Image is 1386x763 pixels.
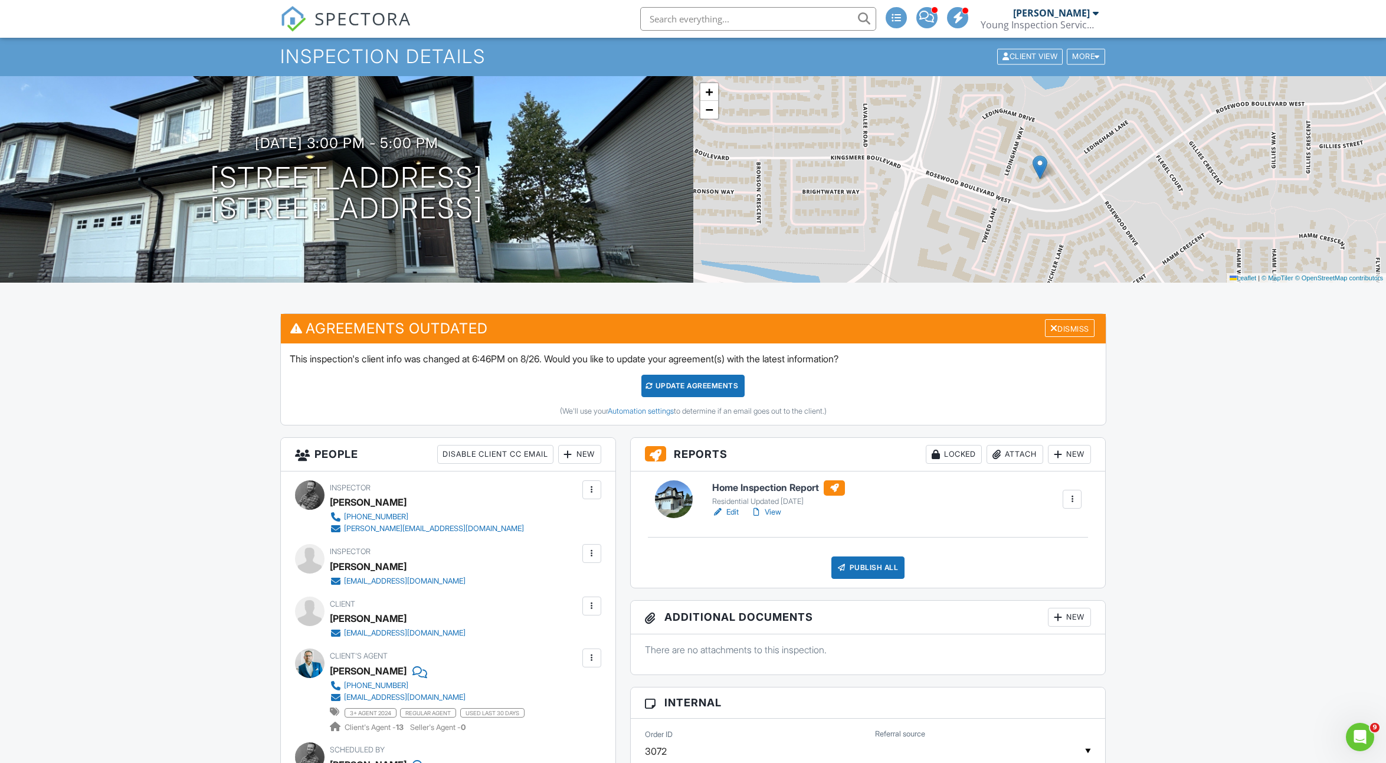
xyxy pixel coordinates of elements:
[410,723,466,732] span: Seller's Agent -
[344,693,466,702] div: [EMAIL_ADDRESS][DOMAIN_NAME]
[631,687,1106,718] h3: Internal
[344,681,408,690] div: [PHONE_NUMBER]
[400,708,456,718] span: regular agent
[330,651,388,660] span: Client's Agent
[330,692,517,703] a: [EMAIL_ADDRESS][DOMAIN_NAME]
[460,708,525,718] span: used last 30 days
[344,577,466,586] div: [EMAIL_ADDRESS][DOMAIN_NAME]
[280,6,306,32] img: The Best Home Inspection Software - Spectora
[281,314,1106,343] h3: Agreements Outdated
[330,600,355,608] span: Client
[330,547,371,556] span: Inspector
[330,483,371,492] span: Inspector
[1258,274,1260,281] span: |
[330,745,385,754] span: Scheduled By
[705,84,713,99] span: +
[330,627,466,639] a: [EMAIL_ADDRESS][DOMAIN_NAME]
[255,135,438,151] h3: [DATE] 3:00 pm - 5:00 pm
[461,723,466,732] strong: 0
[330,493,407,511] div: [PERSON_NAME]
[1346,723,1374,751] iframe: Intercom live chat
[1295,274,1383,281] a: © OpenStreetMap contributors
[281,343,1106,425] div: This inspection's client info was changed at 6:46PM on 8/26. Would you like to update your agreem...
[996,51,1066,60] a: Client View
[997,48,1063,64] div: Client View
[645,643,1092,656] p: There are no attachments to this inspection.
[700,101,718,119] a: Zoom out
[640,7,876,31] input: Search everything...
[712,480,845,496] h6: Home Inspection Report
[831,556,905,579] div: Publish All
[712,497,845,506] div: Residential Updated [DATE]
[700,83,718,101] a: Zoom in
[631,438,1106,471] h3: Reports
[712,480,845,506] a: Home Inspection Report Residential Updated [DATE]
[875,729,925,739] label: Referral source
[1045,319,1095,338] div: Dismiss
[631,601,1106,634] h3: Additional Documents
[280,46,1106,67] h1: Inspection Details
[705,102,713,117] span: −
[280,16,411,41] a: SPECTORA
[1048,608,1091,627] div: New
[330,523,524,535] a: [PERSON_NAME][EMAIL_ADDRESS][DOMAIN_NAME]
[345,708,397,718] span: 3+ agent 2024
[1067,48,1105,64] div: More
[330,662,407,680] a: [PERSON_NAME]
[712,506,739,518] a: Edit
[645,729,673,740] label: Order ID
[330,610,407,627] div: [PERSON_NAME]
[344,512,408,522] div: [PHONE_NUMBER]
[1048,445,1091,464] div: New
[1262,274,1293,281] a: © MapTiler
[330,511,524,523] a: [PHONE_NUMBER]
[1033,155,1047,179] img: Marker
[437,445,553,464] div: Disable Client CC Email
[345,723,405,732] span: Client's Agent -
[344,628,466,638] div: [EMAIL_ADDRESS][DOMAIN_NAME]
[1230,274,1256,281] a: Leaflet
[344,524,524,533] div: [PERSON_NAME][EMAIL_ADDRESS][DOMAIN_NAME]
[1013,7,1090,19] div: [PERSON_NAME]
[987,445,1043,464] div: Attach
[981,19,1099,31] div: Young Inspection Services Ltd
[281,438,615,471] h3: People
[210,162,483,225] h1: [STREET_ADDRESS] [STREET_ADDRESS]
[558,445,601,464] div: New
[396,723,404,732] strong: 13
[608,407,674,415] a: Automation settings
[330,575,466,587] a: [EMAIL_ADDRESS][DOMAIN_NAME]
[330,558,407,575] div: [PERSON_NAME]
[641,375,745,397] div: Update Agreements
[290,407,1097,416] div: (We'll use your to determine if an email goes out to the client.)
[314,6,411,31] span: SPECTORA
[1370,723,1380,732] span: 9
[926,445,982,464] div: Locked
[751,506,781,518] a: View
[330,680,517,692] a: [PHONE_NUMBER]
